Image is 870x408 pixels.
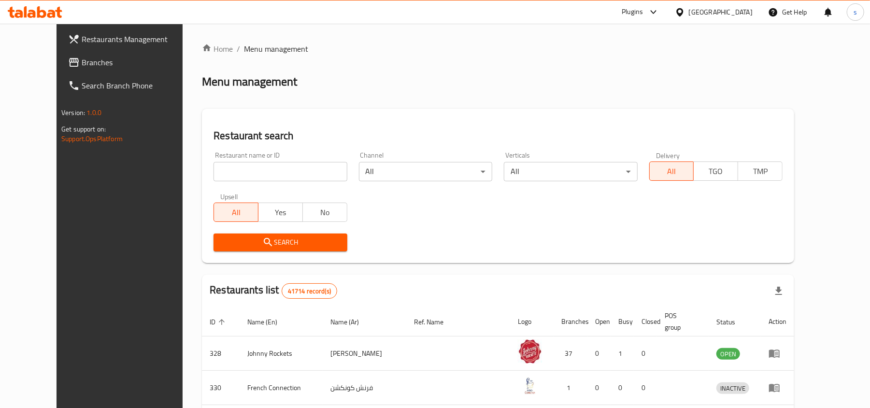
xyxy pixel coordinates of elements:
button: Yes [258,203,303,222]
img: Johnny Rockets [518,339,542,364]
input: Search for restaurant name or ID.. [214,162,347,181]
td: 328 [202,336,240,371]
span: ID [210,316,228,328]
th: Closed [634,307,657,336]
td: 0 [634,336,657,371]
button: TMP [738,161,783,181]
span: Get support on: [61,123,106,135]
li: / [237,43,240,55]
span: Name (Ar) [330,316,371,328]
a: Support.OpsPlatform [61,132,123,145]
span: Status [716,316,748,328]
span: 1.0.0 [86,106,101,119]
span: TGO [698,164,734,178]
span: Search Branch Phone [82,80,194,91]
label: Upsell [220,193,238,200]
span: All [218,205,255,219]
td: فرنش كونكشن [323,371,407,405]
span: Branches [82,57,194,68]
a: Home [202,43,233,55]
img: French Connection [518,374,542,398]
td: 0 [634,371,657,405]
span: Restaurants Management [82,33,194,45]
td: 0 [587,371,611,405]
span: OPEN [716,349,740,360]
td: Johnny Rockets [240,336,323,371]
span: Search [221,236,339,248]
td: 1 [611,336,634,371]
th: Logo [510,307,554,336]
span: All [654,164,690,178]
td: French Connection [240,371,323,405]
h2: Restaurant search [214,129,783,143]
a: Restaurants Management [60,28,202,51]
th: Busy [611,307,634,336]
td: 330 [202,371,240,405]
label: Delivery [656,152,680,159]
div: All [359,162,492,181]
div: Menu [769,348,786,359]
span: 41714 record(s) [282,287,337,296]
button: All [214,203,258,222]
button: All [649,161,694,181]
span: Name (En) [247,316,290,328]
div: Export file [767,279,790,303]
a: Branches [60,51,202,74]
span: INACTIVE [716,383,749,394]
button: TGO [693,161,738,181]
h2: Restaurants list [210,283,337,299]
nav: breadcrumb [202,43,794,55]
div: INACTIVE [716,382,749,394]
div: All [504,162,637,181]
span: TMP [742,164,779,178]
td: 0 [611,371,634,405]
td: 0 [587,336,611,371]
span: No [307,205,343,219]
a: Search Branch Phone [60,74,202,97]
div: Total records count [282,283,337,299]
th: Open [587,307,611,336]
div: [GEOGRAPHIC_DATA] [689,7,753,17]
button: No [302,203,347,222]
th: Action [761,307,794,336]
td: 1 [554,371,587,405]
span: Menu management [244,43,308,55]
span: Version: [61,106,85,119]
span: Ref. Name [414,316,456,328]
div: Menu [769,382,786,393]
th: Branches [554,307,587,336]
div: Plugins [622,6,643,18]
span: Yes [262,205,299,219]
h2: Menu management [202,74,297,89]
td: [PERSON_NAME] [323,336,407,371]
td: 37 [554,336,587,371]
span: POS group [665,310,697,333]
span: s [854,7,857,17]
button: Search [214,233,347,251]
